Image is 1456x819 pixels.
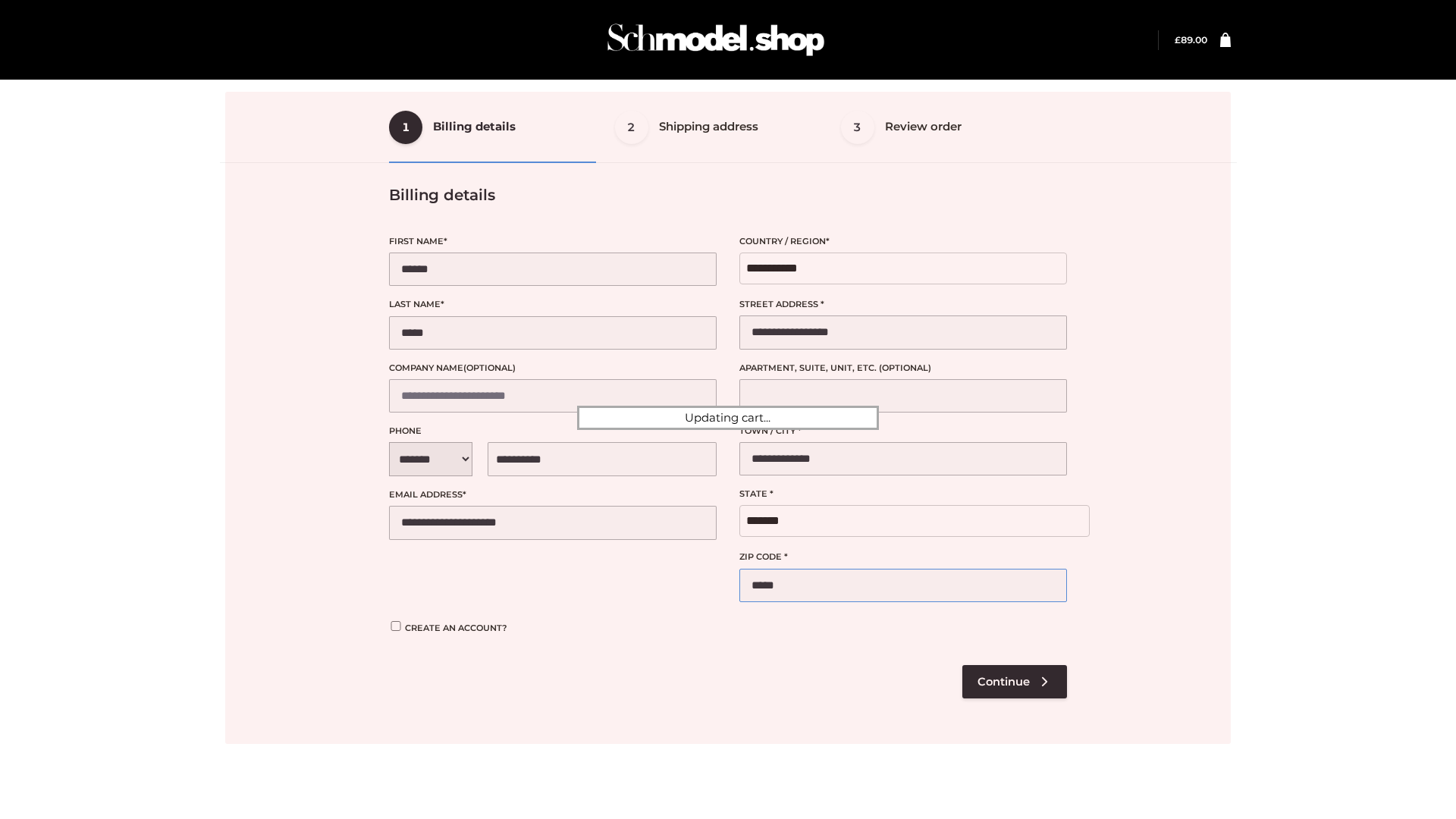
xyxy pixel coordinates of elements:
img: Schmodel Admin 964 [602,10,830,70]
div: Updating cart... [577,406,879,430]
bdi: 89.00 [1175,34,1207,45]
span: £ [1175,34,1181,45]
a: £89.00 [1175,34,1207,45]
